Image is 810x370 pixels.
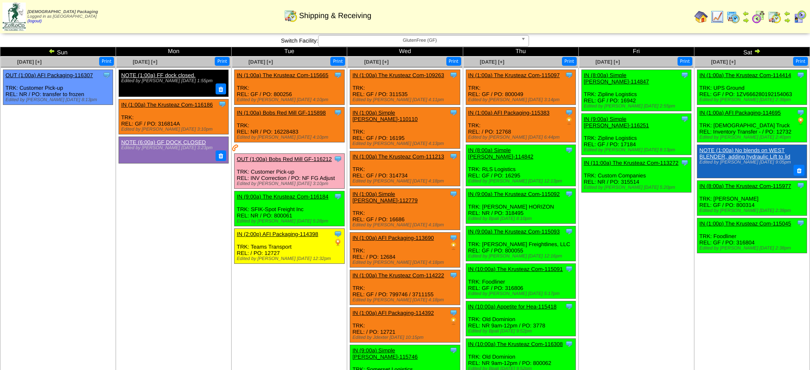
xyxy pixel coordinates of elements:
td: Mon [116,47,232,56]
a: IN (1:00a) AFI Packaging-114392 [352,310,434,316]
div: Edited by [PERSON_NAME] [DATE] 3:14pm [468,97,575,102]
div: Edited by [PERSON_NAME] [DATE] 4:10pm [237,135,344,140]
img: calendarinout.gif [284,9,297,22]
div: Edited by [PERSON_NAME] [DATE] 12:13pm [468,179,575,184]
div: Edited by [PERSON_NAME] [DATE] 5:28pm [237,219,344,224]
div: TRK: SFIK-Spot Freight Inc REL: NR / PO: 800061 [235,191,344,226]
img: PO [565,117,573,125]
a: IN (11:00a) The Krusteaz Com-113272 [584,160,679,166]
a: OUT (1:00a) Bobs Red Mill GF-116212 [237,156,332,162]
button: Print [793,57,808,66]
img: PO [449,242,458,250]
div: Edited by [PERSON_NAME] [DATE] 2:38pm [699,246,807,251]
div: Edited by Jdexter [DATE] 10:15pm [352,335,459,340]
a: (logout) [27,19,42,24]
img: calendarinout.gif [768,10,781,24]
div: TRK: [DEMOGRAPHIC_DATA] Truck REL: Inventory Transfer - / PO: 12732 [697,107,807,142]
img: PO [449,317,458,325]
div: TRK: REL: GF / PO: 16686 [350,189,460,230]
img: Tooltip [680,71,689,79]
div: TRK: REL: GF / PO: 314734 [350,151,460,186]
a: IN (8:00a) The Krusteaz Com-115977 [699,183,791,189]
div: Edited by [PERSON_NAME] [DATE] 4:10pm [237,97,344,102]
img: Tooltip [565,190,573,198]
img: arrowright.gif [784,17,791,24]
button: Print [678,57,692,66]
span: GlutenFree (GF) [322,35,518,46]
img: Tooltip [449,152,458,161]
img: Tooltip [565,146,573,154]
img: Tooltip [449,233,458,242]
div: Edited by [PERSON_NAME] [DATE] 4:18pm [352,179,459,184]
img: Tooltip [680,158,689,167]
img: home.gif [694,10,708,24]
td: Sun [0,47,116,56]
img: Tooltip [103,71,111,79]
div: TRK: Zipline Logistics REL: GF / PO: 16942 [581,70,691,111]
div: TRK: UPS Ground REL: GF / PO: 1ZV666280192154063 [697,70,807,105]
a: IN (8:00a) Simple [PERSON_NAME]-114847 [584,72,649,85]
div: Edited by Bpali [DATE] 9:52pm [468,329,575,334]
span: [DATE] [+] [17,59,42,65]
a: IN (1:00a) The Krusteaz Com-111213 [352,153,444,160]
img: calendarblend.gif [752,10,765,24]
div: Edited by [PERSON_NAME] [DATE] 2:55pm [584,104,691,109]
img: arrowright.gif [754,48,761,54]
a: IN (9:00a) Simple [PERSON_NAME]-115746 [352,347,418,360]
td: Thu [463,47,578,56]
td: Tue [232,47,347,56]
div: Edited by [PERSON_NAME] [DATE] 1:55pm [121,78,224,83]
a: IN (9:00a) The Krusteaz Com-115093 [468,228,560,235]
div: Edited by [PERSON_NAME] [DATE] 12:16pm [468,254,575,259]
a: OUT (1:00a) AFI Packaging-116307 [5,72,93,78]
img: Tooltip [449,71,458,79]
button: Delete Note [216,83,227,94]
a: IN (1:00a) The Krusteaz Com-116186 [121,102,213,108]
div: Edited by Bpali [DATE] 8:10pm [468,216,575,221]
a: NOTE (1:00a) FF dock closed. [121,72,195,78]
img: Tooltip [796,108,805,117]
div: TRK: REL: / PO: 12684 [350,233,460,268]
div: TRK: Zipline Logistics REL: GF / PO: 17184 [581,114,691,155]
img: Tooltip [565,265,573,273]
button: Print [446,57,461,66]
a: IN (9:00a) Simple [PERSON_NAME]-116251 [584,116,649,129]
img: Tooltip [218,100,227,108]
a: IN (1:00p) The Krusteaz Com-115045 [699,220,791,227]
span: Logged in as [GEOGRAPHIC_DATA] [27,10,98,24]
div: Edited by [PERSON_NAME] [DATE] 6:44pm [468,135,575,140]
a: IN (1:00a) The Krusteaz Com-114414 [699,72,791,78]
img: calendarprod.gif [726,10,740,24]
button: Print [330,57,345,66]
div: TRK: Custom Companies REL: NR / PO: 315514 [581,158,691,193]
div: TRK: Teams Transport REL: / PO: 12727 [235,229,344,264]
img: Tooltip [565,108,573,117]
img: arrowleft.gif [742,10,749,17]
td: Sat [694,47,810,56]
div: Edited by [PERSON_NAME] [DATE] 2:40pm [699,135,807,140]
a: IN (1:00a) The Krusteaz Com-109263 [352,72,444,78]
a: IN (1:00a) AFI Packaging-115383 [468,110,550,116]
a: IN (10:00a) The Krusteaz Com-116308 [468,341,563,347]
div: Edited by [PERSON_NAME] [DATE] 5:17pm [468,291,575,296]
button: Print [215,57,229,66]
div: TRK: REL: / PO: 12721 [350,308,460,343]
img: Tooltip [449,108,458,117]
span: [DATE] [+] [711,59,736,65]
a: [DATE] [+] [133,59,157,65]
img: Tooltip [565,71,573,79]
img: line_graph.gif [710,10,724,24]
a: [DATE] [+] [364,59,389,65]
div: Edited by [PERSON_NAME] [DATE] 12:32pm [237,256,344,261]
div: TRK: REL: GF / PO: 16195 [350,107,460,149]
a: IN (1:00a) The Krusteaz Com-114222 [352,272,444,279]
span: [DATE] [+] [248,59,273,65]
a: IN (10:00a) Appetite for Hea-115418 [468,303,557,310]
img: zoroco-logo-small.webp [3,3,26,31]
a: IN (1:00a) The Krusteaz Com-115097 [468,72,560,78]
span: [DATE] [+] [595,59,620,65]
img: Tooltip [449,346,458,354]
div: Edited by [PERSON_NAME] [DATE] 5:20pm [584,185,691,190]
div: Edited by [PERSON_NAME] [DATE] 2:39pm [699,208,807,213]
